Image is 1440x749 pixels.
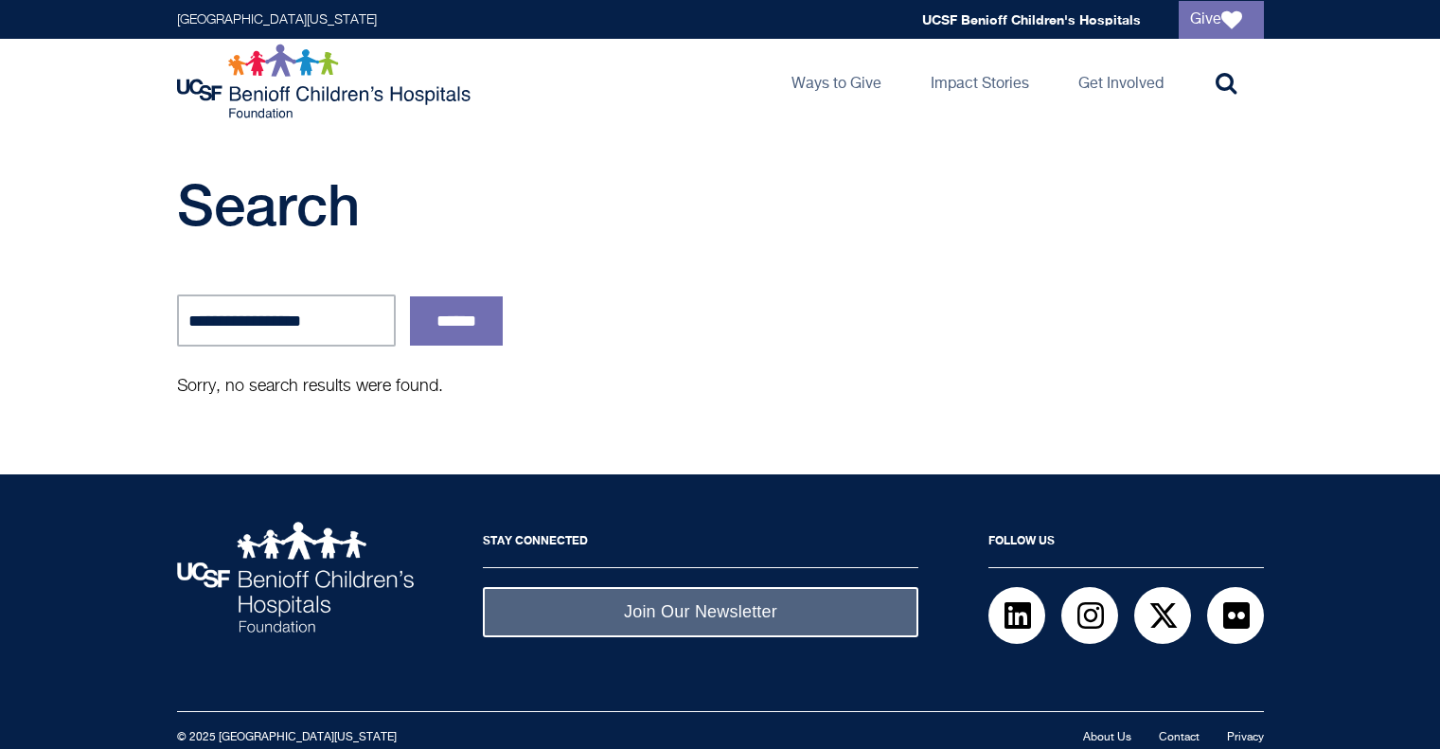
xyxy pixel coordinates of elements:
a: About Us [1083,732,1131,743]
h2: Stay Connected [483,522,918,568]
img: UCSF Benioff Children's Hospitals [177,522,414,633]
p: Sorry, no search results were found. [177,375,840,399]
h1: Search [177,171,906,238]
a: Contact [1159,732,1200,743]
a: UCSF Benioff Children's Hospitals [922,11,1141,27]
small: © 2025 [GEOGRAPHIC_DATA][US_STATE] [177,732,397,743]
a: Impact Stories [916,39,1044,124]
a: [GEOGRAPHIC_DATA][US_STATE] [177,13,377,27]
a: Give [1179,1,1264,39]
a: Ways to Give [776,39,897,124]
a: Get Involved [1063,39,1179,124]
a: Privacy [1227,732,1264,743]
h2: Follow Us [988,522,1264,568]
a: Join Our Newsletter [483,587,918,637]
img: Logo for UCSF Benioff Children's Hospitals Foundation [177,44,475,119]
